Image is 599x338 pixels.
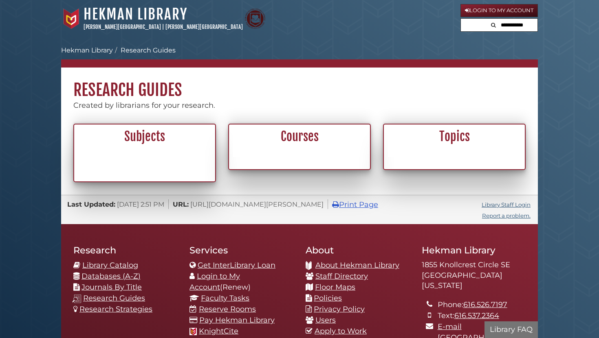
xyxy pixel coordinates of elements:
a: Research Guides [121,46,176,54]
a: About Hekman Library [315,261,399,270]
a: Hekman Library [61,46,113,54]
li: Phone: [438,299,526,310]
li: (Renew) [189,271,293,293]
img: Calvin University [61,9,81,29]
i: Search [491,22,496,28]
a: Login to My Account [460,4,538,17]
a: Pay Hekman Library [199,316,275,325]
a: Users [315,316,336,325]
a: 616.537.2364 [454,311,499,320]
a: Databases (A-Z) [81,272,141,281]
h2: Services [189,244,293,256]
span: Last Updated: [67,200,115,208]
h2: Research [73,244,177,256]
a: Library Catalog [82,261,138,270]
a: Library Staff Login [482,201,531,208]
a: Research Strategies [79,305,152,314]
h1: Research Guides [61,68,538,100]
h2: Topics [388,129,520,144]
button: Search [489,19,498,30]
span: Created by librarians for your research. [73,101,215,110]
h2: Subjects [79,129,211,144]
a: Journals By Title [81,283,142,292]
h2: Courses [233,129,366,144]
a: Reserve Rooms [199,305,256,314]
img: Calvin favicon logo [189,328,197,335]
a: Report a problem. [482,212,531,219]
address: 1855 Knollcrest Circle SE [GEOGRAPHIC_DATA][US_STATE] [422,260,526,291]
span: [URL][DOMAIN_NAME][PERSON_NAME] [190,200,324,208]
i: Print Page [332,201,339,208]
a: Faculty Tasks [201,294,249,303]
h2: Hekman Library [422,244,526,256]
span: URL: [173,200,189,208]
a: 616.526.7197 [463,300,507,309]
h2: About [306,244,410,256]
a: Apply to Work [315,327,367,336]
a: Policies [314,294,342,303]
a: Privacy Policy [314,305,365,314]
a: Get InterLibrary Loan [198,261,275,270]
a: Print Page [332,200,378,209]
a: Hekman Library [84,5,187,23]
li: Text: [438,310,526,321]
a: Staff Directory [315,272,368,281]
a: Floor Maps [315,283,355,292]
img: research-guides-icon-white_37x37.png [73,294,81,303]
span: [DATE] 2:51 PM [117,200,164,208]
a: KnightCite [199,327,238,336]
a: Research Guides [83,294,145,303]
span: | [162,24,164,30]
a: [PERSON_NAME][GEOGRAPHIC_DATA] [165,24,243,30]
nav: breadcrumb [61,46,538,68]
button: Library FAQ [484,321,538,338]
a: [PERSON_NAME][GEOGRAPHIC_DATA] [84,24,161,30]
a: Login to My Account [189,272,240,292]
img: Calvin Theological Seminary [245,9,265,29]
